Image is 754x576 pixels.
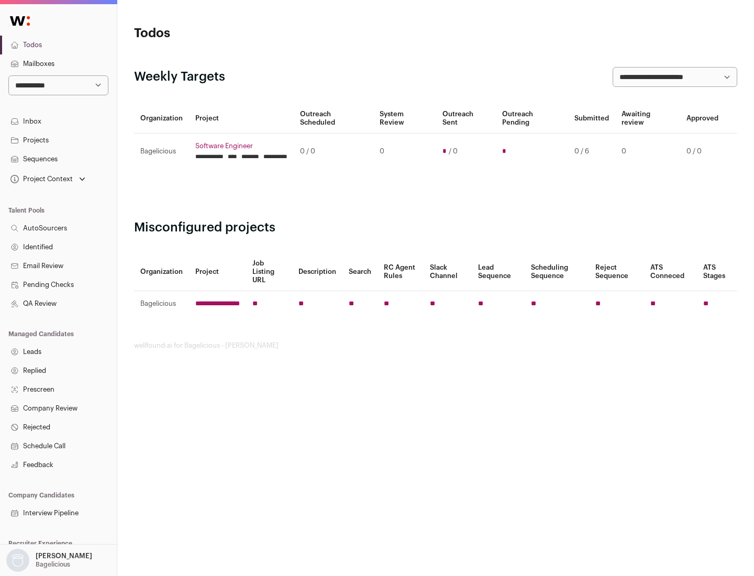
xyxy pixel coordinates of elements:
[134,104,189,134] th: Organization
[680,134,725,170] td: 0 / 0
[36,552,92,560] p: [PERSON_NAME]
[134,291,189,317] td: Bagelicious
[615,134,680,170] td: 0
[449,147,458,156] span: / 0
[342,253,378,291] th: Search
[189,253,246,291] th: Project
[294,104,373,134] th: Outreach Scheduled
[36,560,70,569] p: Bagelicious
[373,104,436,134] th: System Review
[378,253,423,291] th: RC Agent Rules
[134,219,737,236] h2: Misconfigured projects
[525,253,589,291] th: Scheduling Sequence
[568,104,615,134] th: Submitted
[568,134,615,170] td: 0 / 6
[4,10,36,31] img: Wellfound
[4,549,94,572] button: Open dropdown
[6,549,29,572] img: nopic.png
[134,253,189,291] th: Organization
[589,253,645,291] th: Reject Sequence
[134,25,335,42] h1: Todos
[436,104,496,134] th: Outreach Sent
[615,104,680,134] th: Awaiting review
[195,142,287,150] a: Software Engineer
[134,134,189,170] td: Bagelicious
[292,253,342,291] th: Description
[189,104,294,134] th: Project
[472,253,525,291] th: Lead Sequence
[373,134,436,170] td: 0
[8,172,87,186] button: Open dropdown
[644,253,696,291] th: ATS Conneced
[294,134,373,170] td: 0 / 0
[496,104,568,134] th: Outreach Pending
[8,175,73,183] div: Project Context
[134,69,225,85] h2: Weekly Targets
[424,253,472,291] th: Slack Channel
[134,341,737,350] footer: wellfound:ai for Bagelicious - [PERSON_NAME]
[680,104,725,134] th: Approved
[697,253,737,291] th: ATS Stages
[246,253,292,291] th: Job Listing URL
